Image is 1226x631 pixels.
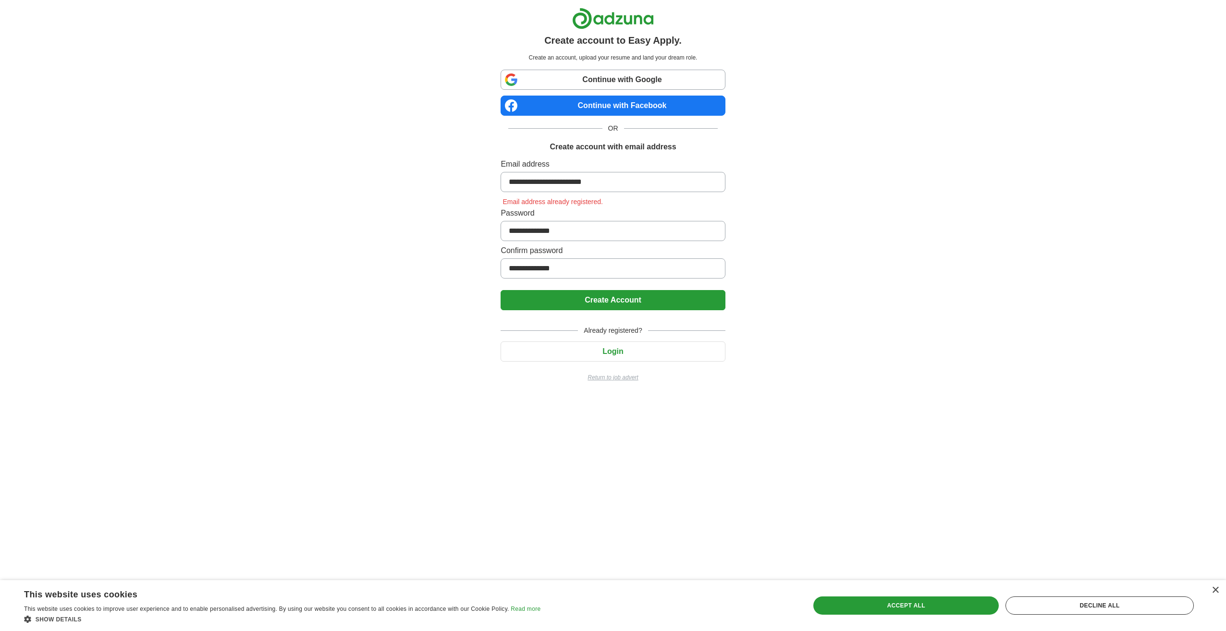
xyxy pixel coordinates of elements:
div: This website uses cookies [24,586,516,600]
h1: Create account with email address [550,141,676,153]
div: Show details [24,614,540,624]
span: Show details [36,616,82,623]
span: Email address already registered. [501,198,605,206]
a: Continue with Facebook [501,96,725,116]
div: Close [1212,587,1219,594]
label: Confirm password [501,245,725,256]
button: Create Account [501,290,725,310]
label: Password [501,207,725,219]
span: This website uses cookies to improve user experience and to enable personalised advertising. By u... [24,606,509,612]
h1: Create account to Easy Apply. [544,33,682,48]
label: Email address [501,158,725,170]
a: Read more, opens a new window [511,606,540,612]
p: Create an account, upload your resume and land your dream role. [503,53,723,62]
a: Login [501,347,725,355]
span: OR [602,123,624,133]
span: Already registered? [578,326,648,336]
div: Accept all [813,596,999,615]
img: Adzuna logo [572,8,654,29]
button: Login [501,341,725,362]
div: Decline all [1005,596,1194,615]
a: Return to job advert [501,373,725,382]
a: Continue with Google [501,70,725,90]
